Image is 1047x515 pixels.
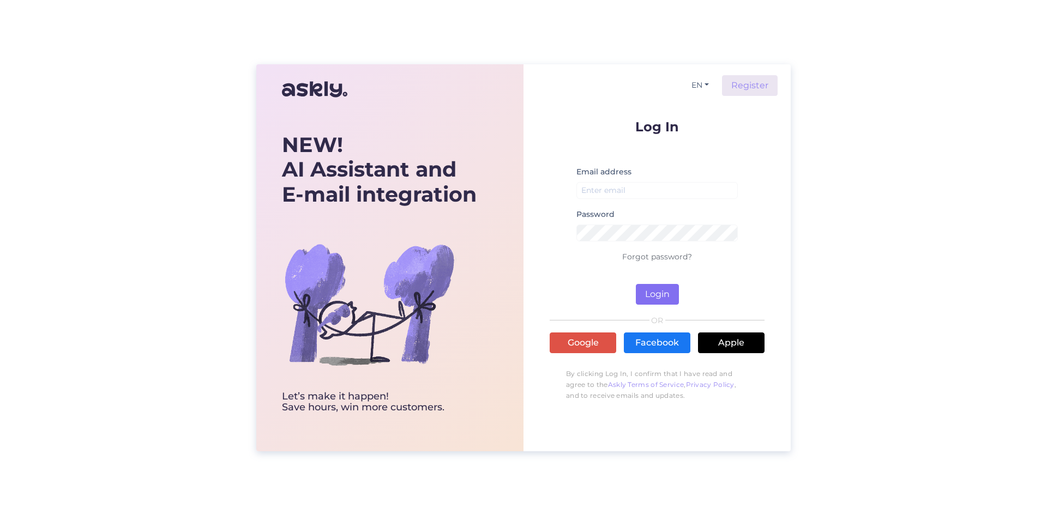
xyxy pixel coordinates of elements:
[282,132,343,157] b: NEW!
[576,182,738,199] input: Enter email
[608,380,684,389] a: Askly Terms of Service
[282,391,477,413] div: Let’s make it happen! Save hours, win more customers.
[686,380,735,389] a: Privacy Policy
[550,363,765,407] p: By clicking Log In, I confirm that I have read and agree to the , , and to receive emails and upd...
[622,252,692,262] a: Forgot password?
[550,120,765,134] p: Log In
[698,332,765,353] a: Apple
[282,217,456,391] img: bg-askly
[576,209,615,220] label: Password
[722,75,778,96] a: Register
[624,332,690,353] a: Facebook
[687,77,713,93] button: EN
[576,166,631,178] label: Email address
[282,76,347,102] img: Askly
[550,332,616,353] a: Google
[649,317,665,324] span: OR
[636,284,679,305] button: Login
[282,132,477,207] div: AI Assistant and E-mail integration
